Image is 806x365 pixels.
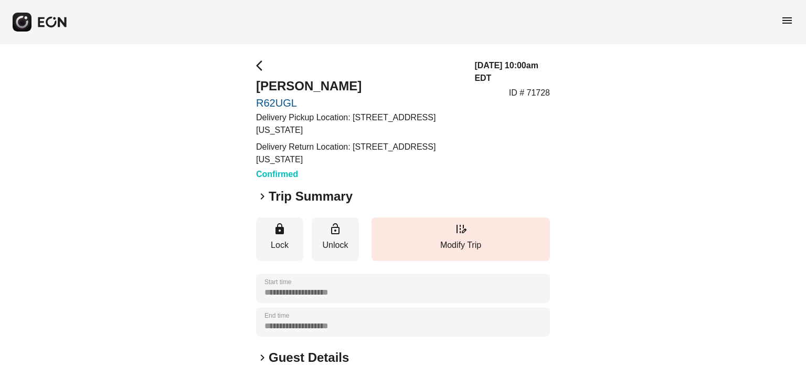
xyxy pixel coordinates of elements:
[372,217,550,261] button: Modify Trip
[256,59,269,72] span: arrow_back_ios
[256,111,462,137] p: Delivery Pickup Location: [STREET_ADDRESS][US_STATE]
[269,188,353,205] h2: Trip Summary
[317,239,354,252] p: Unlock
[329,223,342,235] span: lock_open
[377,239,545,252] p: Modify Trip
[509,87,550,99] p: ID # 71728
[256,217,303,261] button: Lock
[454,223,467,235] span: edit_road
[256,78,462,95] h2: [PERSON_NAME]
[261,239,298,252] p: Lock
[256,97,462,109] a: R62UGL
[256,351,269,364] span: keyboard_arrow_right
[781,14,793,27] span: menu
[256,168,462,181] h3: Confirmed
[273,223,286,235] span: lock
[256,141,462,166] p: Delivery Return Location: [STREET_ADDRESS][US_STATE]
[474,59,550,85] h3: [DATE] 10:00am EDT
[256,190,269,203] span: keyboard_arrow_right
[312,217,359,261] button: Unlock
